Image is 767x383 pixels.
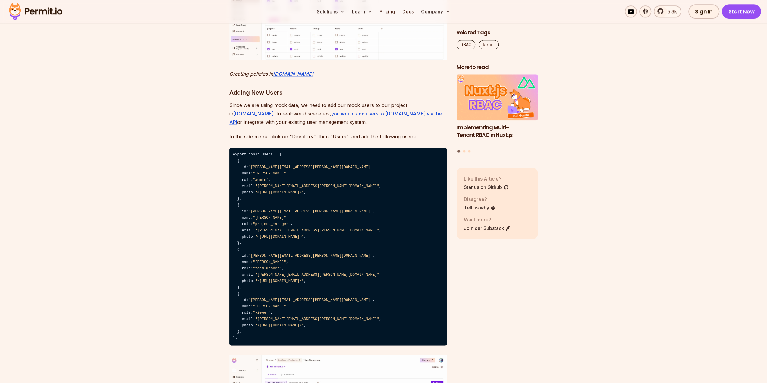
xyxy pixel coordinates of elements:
span: "team_member" [253,266,282,271]
a: Implementing Multi-Tenant RBAC in Nuxt.jsImplementing Multi-Tenant RBAC in Nuxt.js [457,75,538,146]
button: Company [419,5,453,17]
button: Go to slide 2 [463,150,465,152]
span: "[PERSON_NAME][EMAIL_ADDRESS][PERSON_NAME][DOMAIN_NAME]" [248,298,372,302]
li: 1 of 3 [457,75,538,146]
img: Implementing Multi-Tenant RBAC in Nuxt.js [457,75,538,121]
a: you would add users to [DOMAIN_NAME] via the API [229,111,442,125]
button: Learn [350,5,375,17]
h2: Related Tags [457,29,538,36]
p: Disagree? [464,196,496,203]
a: Sign In [688,4,719,19]
a: React [479,40,499,49]
span: "<[URL][DOMAIN_NAME]>" [255,279,304,283]
a: 5.3k [654,5,681,17]
a: Start Now [722,4,761,19]
button: Go to slide 3 [468,150,470,152]
span: "[PERSON_NAME][EMAIL_ADDRESS][PERSON_NAME][DOMAIN_NAME]" [248,254,372,258]
a: [DOMAIN_NAME] [273,71,313,77]
p: Since we are using mock data, we need to add our mock users to our project in . In real-world sce... [229,101,447,126]
span: "[PERSON_NAME]" [253,171,286,176]
a: Star us on Github [464,184,509,191]
div: Posts [457,75,538,154]
a: Join our Substack [464,224,511,232]
span: "admin" [253,178,268,182]
em: Creating policies in [229,71,273,77]
p: Like this Article? [464,175,509,182]
span: "[PERSON_NAME][EMAIL_ADDRESS][PERSON_NAME][DOMAIN_NAME]" [255,317,379,321]
span: "project_manager" [253,222,291,226]
p: Want more? [464,216,511,223]
h3: Implementing Multi-Tenant RBAC in Nuxt.js [457,124,538,139]
span: "[PERSON_NAME]" [253,260,286,264]
span: 5.3k [664,8,677,15]
span: "<[URL][DOMAIN_NAME]>" [255,235,304,239]
span: "[PERSON_NAME][EMAIL_ADDRESS][PERSON_NAME][DOMAIN_NAME]" [248,209,372,214]
span: "[PERSON_NAME][EMAIL_ADDRESS][PERSON_NAME][DOMAIN_NAME]" [255,273,379,277]
p: In the side menu, click on "Directory", then "Users", and add the following users: [229,132,447,141]
a: [DOMAIN_NAME] [233,111,274,117]
span: "[PERSON_NAME]" [253,304,286,309]
h3: Adding New Users [229,88,447,97]
h2: More to read [457,64,538,71]
a: Docs [400,5,416,17]
code: export const users = [ { id: , name: , role: , email: , photo: , }, { id: , name: , role: , email... [229,148,447,345]
span: "[PERSON_NAME][EMAIL_ADDRESS][PERSON_NAME][DOMAIN_NAME]" [248,165,372,169]
span: "<[URL][DOMAIN_NAME]>" [255,190,304,195]
span: "[PERSON_NAME][EMAIL_ADDRESS][PERSON_NAME][DOMAIN_NAME]" [255,184,379,188]
button: Go to slide 1 [457,150,460,153]
a: Pricing [377,5,398,17]
a: RBAC [457,40,475,49]
span: "viewer" [253,311,271,315]
button: Solutions [314,5,347,17]
img: Permit logo [6,1,65,22]
span: "[PERSON_NAME]" [253,216,286,220]
span: "<[URL][DOMAIN_NAME]>" [255,323,304,328]
span: "[PERSON_NAME][EMAIL_ADDRESS][PERSON_NAME][DOMAIN_NAME]" [255,228,379,233]
a: Tell us why [464,204,496,211]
